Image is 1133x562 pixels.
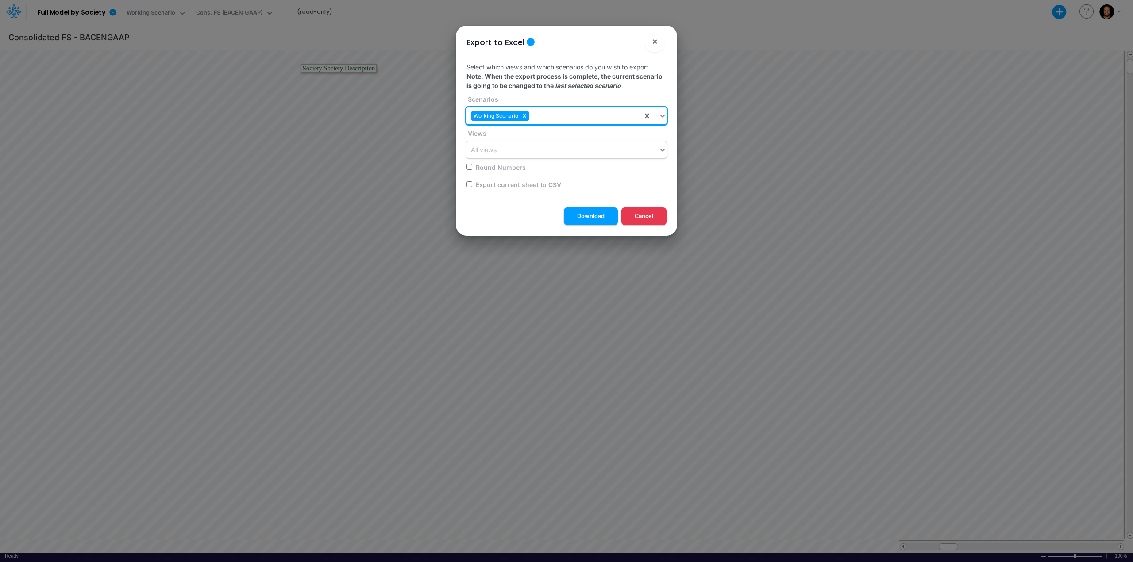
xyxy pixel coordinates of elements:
[555,82,621,89] em: last selected scenario
[466,95,498,104] label: Scenarios
[471,145,497,155] div: All views
[564,207,618,225] button: Download
[466,73,663,89] strong: Note: When the export process is complete, the current scenario is going to be changed to the
[474,180,561,189] label: Export current sheet to CSV
[474,163,526,172] label: Round Numbers
[466,36,524,48] div: Export to Excel
[644,31,665,52] button: Close
[652,36,658,46] span: ×
[527,38,535,46] div: Tooltip anchor
[466,129,486,138] label: Views
[621,207,667,225] button: Cancel
[471,111,520,121] div: Working Scenario
[459,55,674,200] div: Select which views and which scenarios do you wish to export.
